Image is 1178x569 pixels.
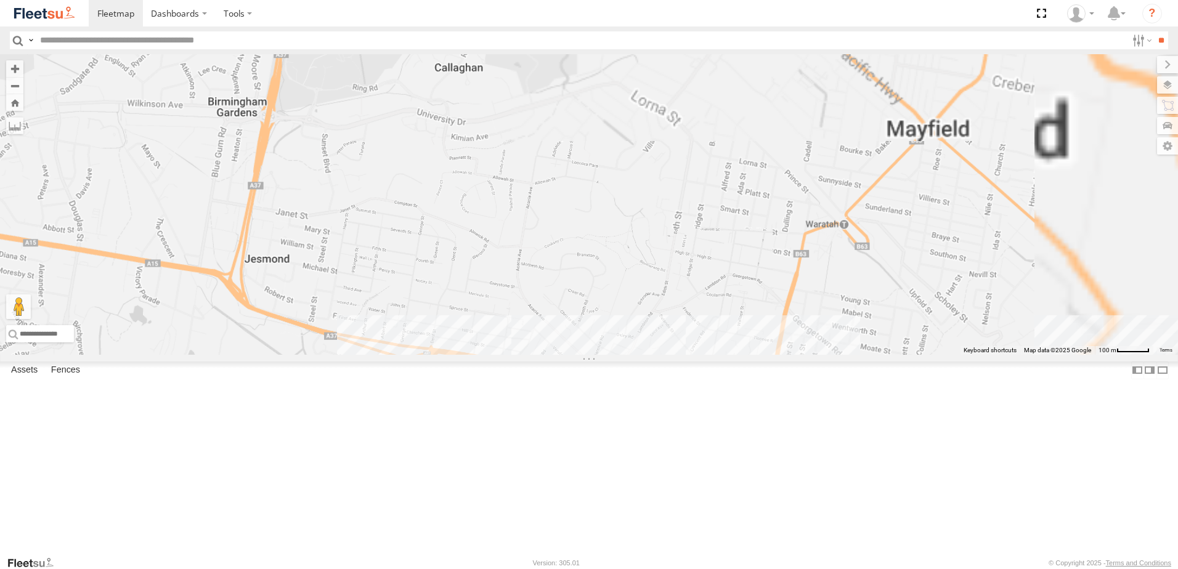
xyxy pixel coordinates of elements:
div: Version: 305.01 [533,559,580,567]
label: Assets [5,361,44,379]
a: Terms [1160,348,1172,353]
label: Fences [45,361,86,379]
div: Matt Curtis [1063,4,1099,23]
img: fleetsu-logo-horizontal.svg [12,5,76,22]
a: Terms and Conditions [1106,559,1171,567]
span: 100 m [1099,347,1116,353]
label: Search Filter Options [1127,31,1154,49]
button: Zoom Home [6,94,23,111]
label: Search Query [26,31,36,49]
label: Map Settings [1157,137,1178,155]
button: Zoom in [6,60,23,77]
div: © Copyright 2025 - [1049,559,1171,567]
a: Visit our Website [7,557,63,569]
button: Drag Pegman onto the map to open Street View [6,294,31,319]
label: Dock Summary Table to the Left [1131,361,1143,379]
button: Map Scale: 100 m per 50 pixels [1095,346,1153,355]
span: Map data ©2025 Google [1024,347,1091,353]
label: Dock Summary Table to the Right [1143,361,1156,379]
label: Measure [6,117,23,134]
button: Keyboard shortcuts [964,346,1017,355]
label: Hide Summary Table [1156,361,1169,379]
button: Zoom out [6,77,23,94]
i: ? [1142,4,1162,23]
